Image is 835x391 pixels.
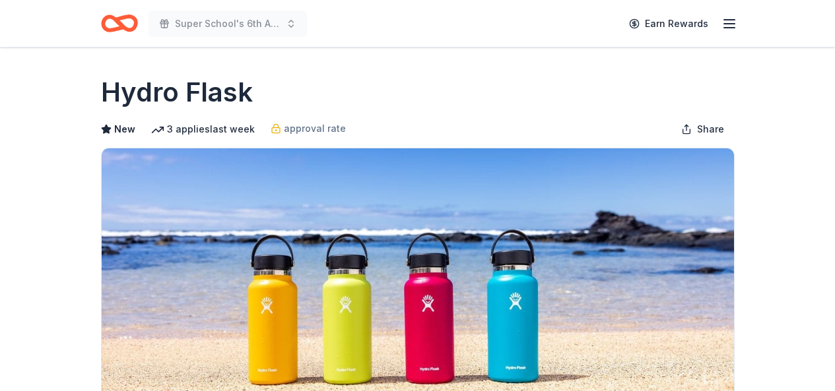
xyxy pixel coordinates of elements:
[284,121,346,136] span: approval rate
[101,8,138,39] a: Home
[621,12,716,36] a: Earn Rewards
[175,16,281,32] span: Super School's 6th Annual Casino Night
[101,74,253,111] h1: Hydro Flask
[671,116,735,142] button: Share
[271,121,346,136] a: approval rate
[149,11,307,37] button: Super School's 6th Annual Casino Night
[697,121,724,137] span: Share
[151,121,255,137] div: 3 applies last week
[114,121,135,137] span: New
